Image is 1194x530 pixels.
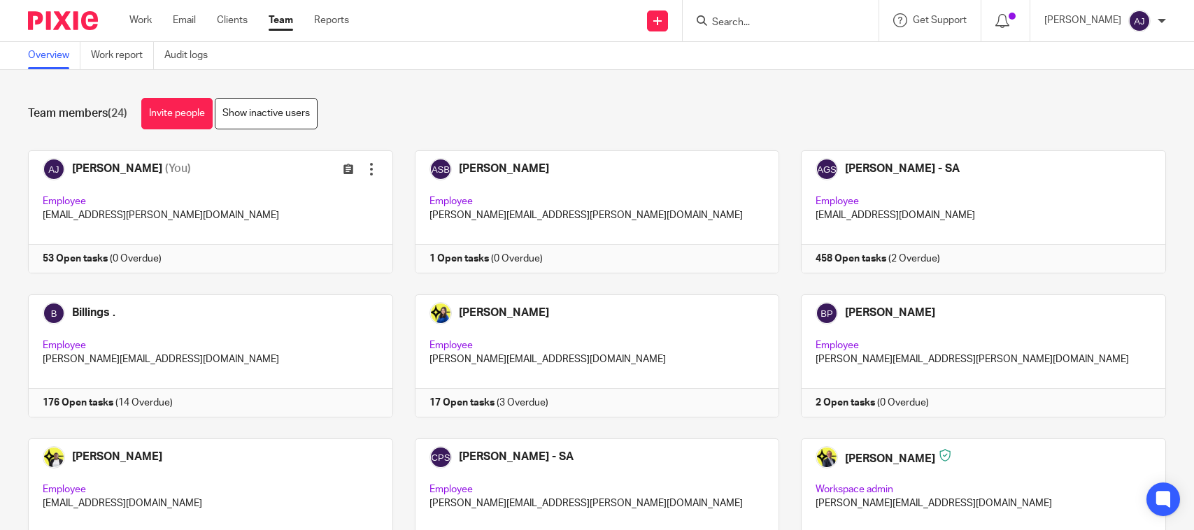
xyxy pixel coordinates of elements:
[217,13,248,27] a: Clients
[28,11,98,30] img: Pixie
[108,108,127,119] span: (24)
[269,13,293,27] a: Team
[1044,13,1121,27] p: [PERSON_NAME]
[129,13,152,27] a: Work
[28,42,80,69] a: Overview
[141,98,213,129] a: Invite people
[314,13,349,27] a: Reports
[1128,10,1151,32] img: svg%3E
[913,15,967,25] span: Get Support
[215,98,318,129] a: Show inactive users
[711,17,837,29] input: Search
[164,42,218,69] a: Audit logs
[28,106,127,121] h1: Team members
[173,13,196,27] a: Email
[91,42,154,69] a: Work report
